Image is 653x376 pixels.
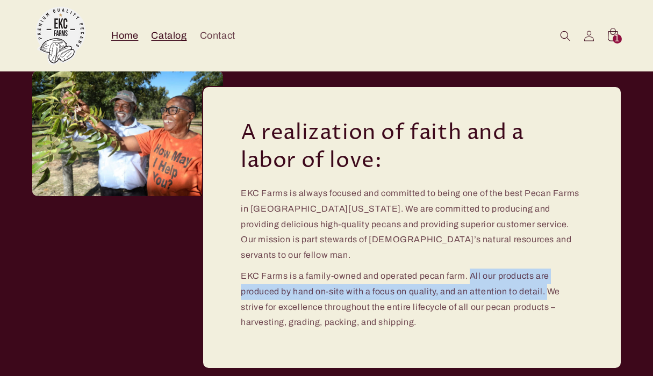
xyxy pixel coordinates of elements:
[111,30,138,42] span: Home
[151,30,186,42] span: Catalog
[614,34,620,44] span: 1
[554,24,577,48] summary: Search
[241,119,583,175] h2: A realization of faith and a labor of love:
[145,23,193,48] a: Catalog
[27,2,94,69] a: EKC Pecans
[241,269,583,330] p: EKC Farms is a family-owned and operated pecan farm. All our products are produced by hand on-sit...
[241,186,583,263] p: EKC Farms is always focused and committed to being one of the best Pecan Farms in [GEOGRAPHIC_DAT...
[200,30,235,42] span: Contact
[31,6,90,66] img: EKC Pecans
[105,23,145,48] a: Home
[193,23,242,48] a: Contact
